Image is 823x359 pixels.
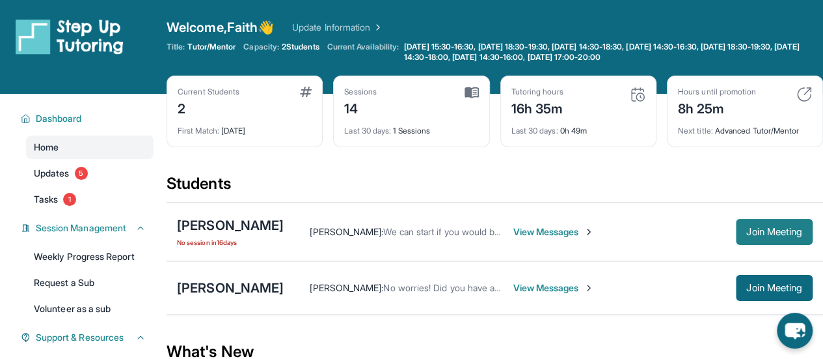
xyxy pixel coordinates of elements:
span: Dashboard [36,112,82,125]
button: Dashboard [31,112,146,125]
img: Chevron-Right [584,227,594,237]
button: Support & Resources [31,331,146,344]
span: Capacity: [243,42,279,52]
div: Current Students [178,87,239,97]
div: Sessions [344,87,377,97]
a: Tasks1 [26,188,154,211]
span: Support & Resources [36,331,124,344]
span: 5 [75,167,88,180]
div: [PERSON_NAME] [177,216,284,235]
span: Home [34,141,59,154]
div: 0h 49m [511,118,645,136]
a: Home [26,136,154,159]
span: Tutor/Mentor [187,42,236,52]
span: View Messages [513,225,594,238]
button: Session Management [31,222,146,235]
div: Tutoring hours [511,87,563,97]
span: [DATE] 15:30-16:30, [DATE] 18:30-19:30, [DATE] 14:30-18:30, [DATE] 14:30-16:30, [DATE] 18:30-19:3... [404,42,820,63]
span: Join Meeting [746,228,802,236]
div: 2 [178,97,239,118]
button: Join Meeting [736,275,813,301]
div: Advanced Tutor/Mentor [678,118,812,136]
div: Students [167,173,823,202]
img: Chevron Right [370,21,383,34]
div: Hours until promotion [678,87,756,97]
div: 14 [344,97,377,118]
span: 1 [63,193,76,206]
span: Session Management [36,222,126,235]
div: 8h 25m [678,97,756,118]
span: [PERSON_NAME] : [310,226,383,237]
a: [DATE] 15:30-16:30, [DATE] 18:30-19:30, [DATE] 14:30-18:30, [DATE] 14:30-16:30, [DATE] 18:30-19:3... [401,42,823,63]
span: Updates [34,167,70,180]
a: Updates5 [26,162,154,185]
span: View Messages [513,281,594,294]
span: 2 Students [282,42,319,52]
span: No session in 16 days [177,237,284,248]
span: Tasks [34,193,58,206]
a: Request a Sub [26,271,154,294]
span: Title: [167,42,185,52]
a: Update Information [292,21,383,34]
span: Last 30 days : [344,126,391,136]
span: Welcome, Faith 👋 [167,18,274,36]
img: card [465,87,479,98]
a: Volunteer as a sub [26,297,154,321]
span: [PERSON_NAME] : [310,282,383,293]
span: Current Availability: [327,42,399,63]
img: card [796,87,812,102]
img: Chevron-Right [584,283,594,293]
span: No worries! Did you have any textbooks or material that you'd like to send over [383,282,707,293]
img: card [300,87,312,97]
span: Join Meeting [746,284,802,292]
div: 16h 35m [511,97,563,118]
span: Last 30 days : [511,126,558,136]
span: First Match : [178,126,219,136]
button: chat-button [777,313,813,349]
div: [DATE] [178,118,312,136]
img: card [630,87,645,102]
div: [PERSON_NAME] [177,279,284,297]
div: 1 Sessions [344,118,478,136]
img: logo [16,18,124,55]
button: Join Meeting [736,219,813,245]
span: Next title : [678,126,713,136]
a: Weekly Progress Report [26,245,154,268]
